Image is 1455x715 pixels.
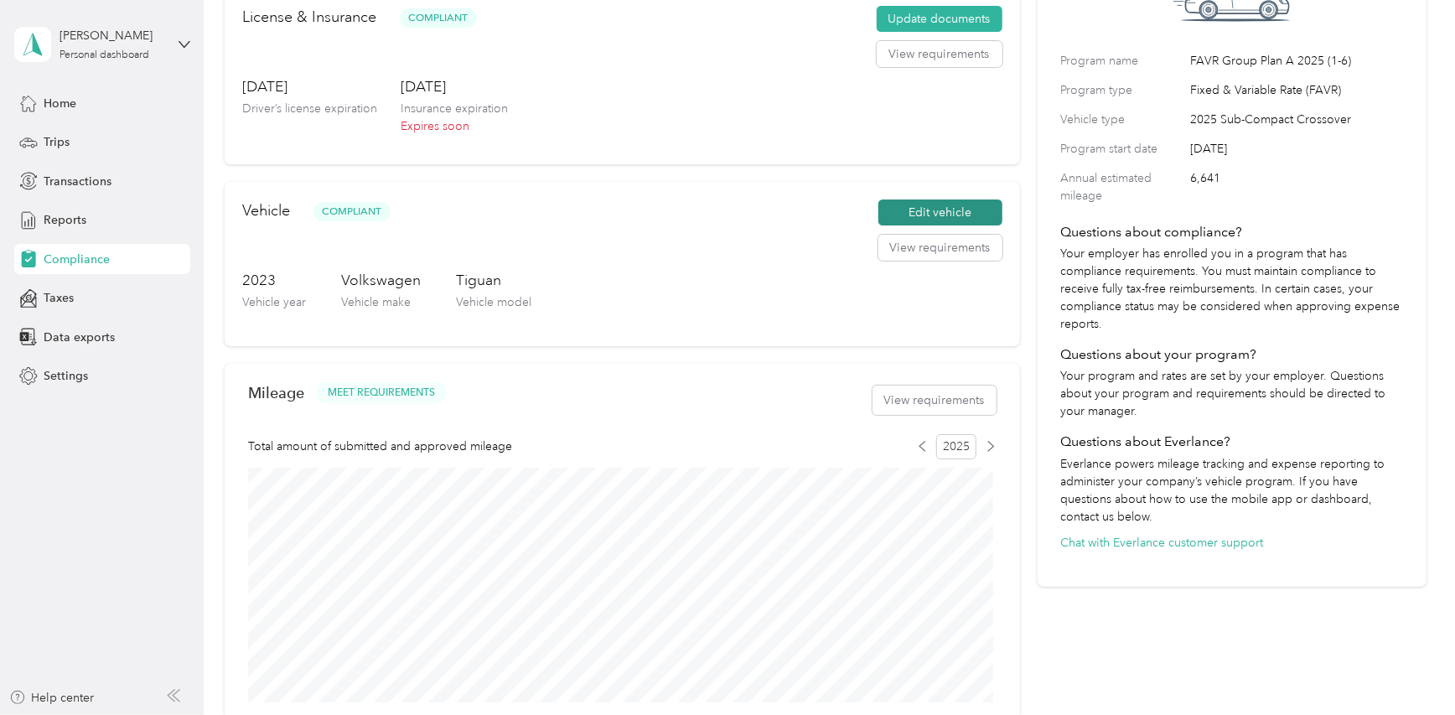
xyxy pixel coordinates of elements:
[248,438,512,455] span: Total amount of submitted and approved mileage
[328,386,435,401] span: MEET REQUIREMENTS
[1061,169,1185,205] label: Annual estimated mileage
[44,133,70,151] span: Trips
[44,173,111,190] span: Transactions
[1061,455,1403,526] p: Everlance powers mileage tracking and expense reporting to administer your company’s vehicle prog...
[242,6,376,28] h2: License & Insurance
[60,27,164,44] div: [PERSON_NAME]
[44,251,110,268] span: Compliance
[313,202,391,221] span: Compliant
[1061,81,1185,99] label: Program type
[44,329,115,346] span: Data exports
[872,386,997,415] button: View requirements
[1061,111,1185,128] label: Vehicle type
[401,117,508,135] p: Expires soon
[1191,81,1403,99] span: Fixed & Variable Rate (FAVR)
[1361,621,1455,715] iframe: Everlance-gr Chat Button Frame
[1061,345,1403,365] h4: Questions about your program?
[1061,245,1403,333] p: Your employer has enrolled you in a program that has compliance requirements. You must maintain c...
[877,6,1002,33] button: Update documents
[341,293,421,311] p: Vehicle make
[456,270,531,291] h3: Tiguan
[878,199,1002,226] button: Edit vehicle
[1061,222,1403,242] h4: Questions about compliance?
[242,100,377,117] p: Driver’s license expiration
[341,270,421,291] h3: Volkswagen
[936,434,976,459] span: 2025
[1061,52,1185,70] label: Program name
[401,76,508,97] h3: [DATE]
[316,382,447,403] button: MEET REQUIREMENTS
[877,41,1002,68] button: View requirements
[1191,169,1403,205] span: 6,641
[1061,140,1185,158] label: Program start date
[9,689,95,707] button: Help center
[456,293,531,311] p: Vehicle model
[242,270,306,291] h3: 2023
[1061,534,1264,552] button: Chat with Everlance customer support
[400,8,477,28] span: Compliant
[44,367,88,385] span: Settings
[242,76,377,97] h3: [DATE]
[44,289,74,307] span: Taxes
[242,199,290,222] h2: Vehicle
[242,293,306,311] p: Vehicle year
[1191,111,1403,128] span: 2025 Sub-Compact Crossover
[1191,140,1403,158] span: [DATE]
[1191,52,1403,70] span: FAVR Group Plan A 2025 (1-6)
[1061,367,1403,420] p: Your program and rates are set by your employer. Questions about your program and requirements sh...
[44,95,76,112] span: Home
[44,211,86,229] span: Reports
[1061,432,1403,452] h4: Questions about Everlance?
[878,235,1002,262] button: View requirements
[60,50,149,60] div: Personal dashboard
[248,384,304,402] h2: Mileage
[401,100,508,117] p: Insurance expiration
